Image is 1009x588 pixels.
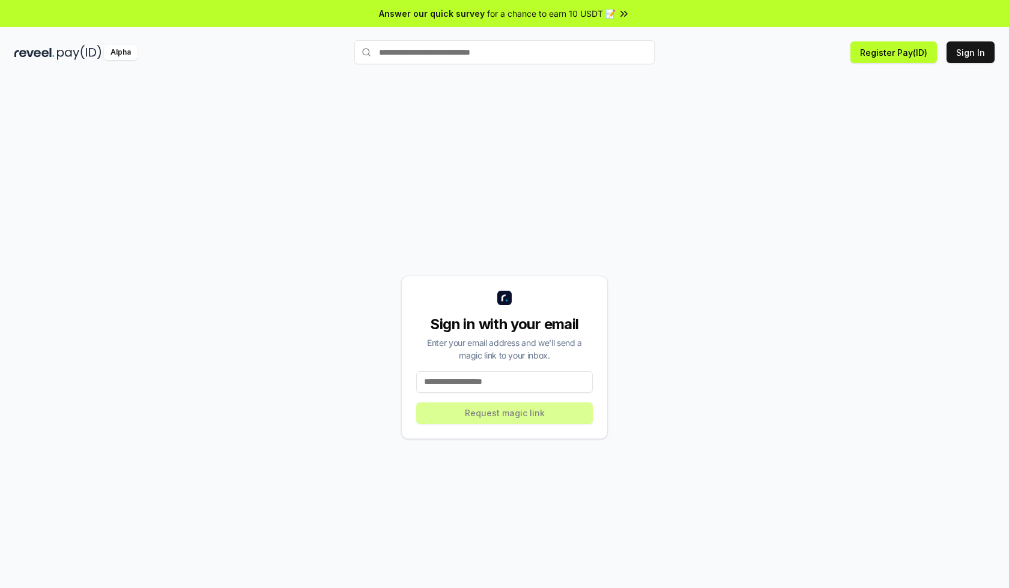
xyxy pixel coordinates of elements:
img: logo_small [497,291,512,305]
div: Sign in with your email [416,315,593,334]
div: Enter your email address and we’ll send a magic link to your inbox. [416,336,593,362]
button: Register Pay(ID) [850,41,937,63]
img: reveel_dark [14,45,55,60]
span: Answer our quick survey [379,7,485,20]
span: for a chance to earn 10 USDT 📝 [487,7,616,20]
div: Alpha [104,45,138,60]
button: Sign In [947,41,995,63]
img: pay_id [57,45,102,60]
